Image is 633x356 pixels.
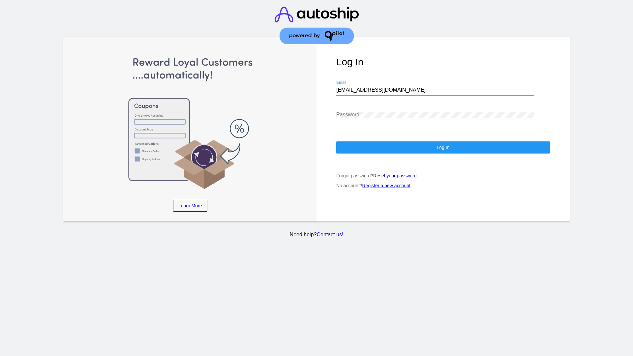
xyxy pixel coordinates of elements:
[373,173,417,178] a: Reset your password
[62,232,571,238] p: Need help?
[316,232,343,237] a: Contact us!
[336,141,550,153] button: Log In
[362,183,410,188] a: Register a new account
[178,203,202,208] span: Learn More
[437,145,449,150] span: Log In
[336,87,534,93] input: Email
[336,56,550,68] h1: Log In
[173,200,207,212] a: Learn More
[336,173,550,178] p: Forgot password?
[83,56,297,190] img: Apply Coupons Automatically to Scheduled Orders with QPilot
[336,183,550,188] p: No account?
